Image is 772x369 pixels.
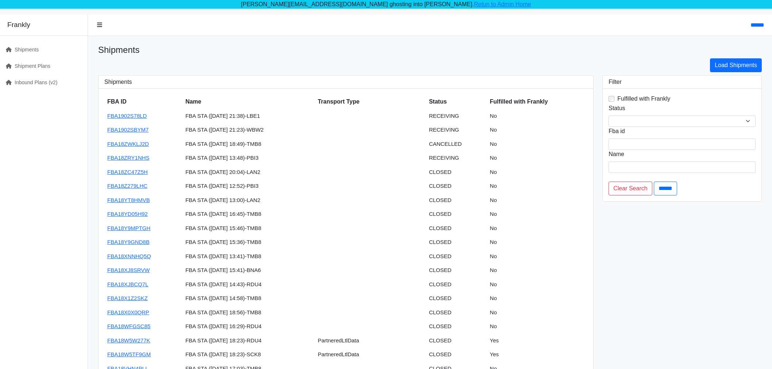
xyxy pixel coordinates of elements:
a: FBA18Z279LHC [107,183,147,189]
a: FBA18X0X0QRP [107,309,149,315]
th: Name [182,94,315,109]
td: No [487,207,588,221]
a: FBA1902SBYM7 [107,127,148,133]
a: FBA18ZC47Z5H [107,169,148,175]
a: FBA18YT8HMVB [107,197,150,203]
td: CLOSED [426,306,487,320]
td: No [487,137,588,151]
td: PartneredLtlData [315,334,426,348]
td: No [487,319,588,334]
td: CLOSED [426,334,487,348]
td: FBA STA ([DATE] 15:41)-BNA6 [182,263,315,277]
td: No [487,306,588,320]
td: No [487,235,588,249]
td: FBA STA ([DATE] 18:56)-TMB8 [182,306,315,320]
td: Yes [487,347,588,362]
td: CLOSED [426,165,487,179]
td: CLOSED [426,319,487,334]
td: No [487,221,588,236]
a: FBA1902S78LD [107,113,147,119]
td: No [487,263,588,277]
a: FBA18XJ8SRVW [107,267,150,273]
label: Status [609,104,625,113]
td: CLOSED [426,347,487,362]
td: FBA STA ([DATE] 16:29)-RDU4 [182,319,315,334]
a: Load Shipments [710,58,762,72]
td: FBA STA ([DATE] 15:36)-TMB8 [182,235,315,249]
td: No [487,291,588,306]
td: RECEIVING [426,151,487,165]
a: FBA18XNNHQ5Q [107,253,151,259]
td: FBA STA ([DATE] 18:49)-TMB8 [182,137,315,151]
th: Fulfilled with Frankly [487,94,588,109]
a: FBA18X1Z2SKZ [107,295,148,301]
a: FBA18YD05H92 [107,211,148,217]
td: FBA STA ([DATE] 18:23)-RDU4 [182,334,315,348]
a: Retun to Admin Home [474,1,531,7]
td: RECEIVING [426,123,487,137]
td: FBA STA ([DATE] 16:45)-TMB8 [182,207,315,221]
td: No [487,151,588,165]
th: FBA ID [104,94,182,109]
h1: Shipments [98,45,762,55]
label: Name [609,150,624,159]
h3: Filter [609,78,756,85]
a: FBA18Y9GND8B [107,239,150,245]
td: Yes [487,334,588,348]
td: CLOSED [426,235,487,249]
td: FBA STA ([DATE] 21:23)-WBW2 [182,123,315,137]
label: Fulfilled with Frankly [617,94,670,103]
td: FBA STA ([DATE] 18:23)-SCK8 [182,347,315,362]
h3: Shipments [104,78,587,85]
td: FBA STA ([DATE] 15:46)-TMB8 [182,221,315,236]
td: FBA STA ([DATE] 13:41)-TMB8 [182,249,315,264]
td: CLOSED [426,263,487,277]
a: FBA18ZRY1NHS [107,155,150,161]
td: No [487,193,588,207]
td: CANCELLED [426,137,487,151]
a: FBA18WFGSC85 [107,323,150,329]
a: FBA18W5W277K [107,337,150,343]
label: Fba id [609,127,625,136]
td: No [487,123,588,137]
a: FBA18ZWKLJ2D [107,141,149,147]
a: FBA18Y9MPTGH [107,225,150,231]
td: CLOSED [426,249,487,264]
td: No [487,165,588,179]
td: FBA STA ([DATE] 14:58)-TMB8 [182,291,315,306]
td: CLOSED [426,291,487,306]
td: FBA STA ([DATE] 13:48)-PBI3 [182,151,315,165]
td: FBA STA ([DATE] 20:04)-LAN2 [182,165,315,179]
th: Transport Type [315,94,426,109]
a: FBA18W5TF9GM [107,351,151,357]
a: FBA18XJBCQ7L [107,281,148,287]
td: No [487,109,588,123]
td: PartneredLtlData [315,347,426,362]
th: Status [426,94,487,109]
td: CLOSED [426,193,487,207]
td: FBA STA ([DATE] 12:52)-PBI3 [182,179,315,193]
td: CLOSED [426,277,487,292]
td: RECEIVING [426,109,487,123]
td: No [487,277,588,292]
a: Clear Search [609,182,652,195]
td: FBA STA ([DATE] 21:38)-LBE1 [182,109,315,123]
td: FBA STA ([DATE] 13:00)-LAN2 [182,193,315,207]
td: No [487,179,588,193]
td: FBA STA ([DATE] 14:43)-RDU4 [182,277,315,292]
td: No [487,249,588,264]
td: CLOSED [426,221,487,236]
td: CLOSED [426,207,487,221]
td: CLOSED [426,179,487,193]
